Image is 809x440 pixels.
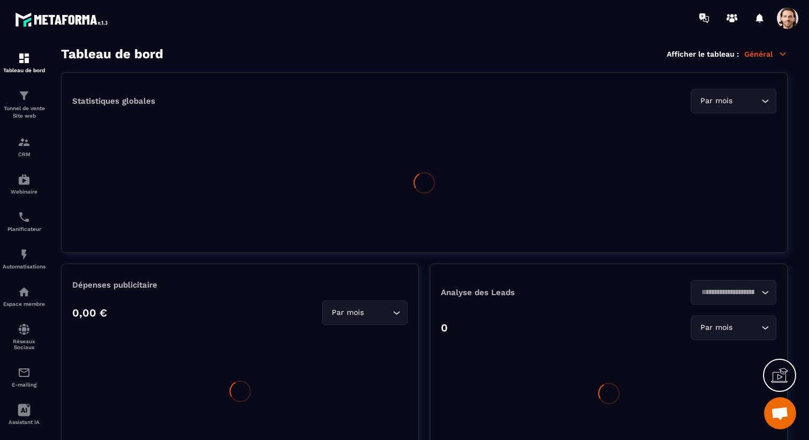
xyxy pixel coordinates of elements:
img: email [18,366,30,379]
input: Search for option [735,322,759,334]
a: automationsautomationsEspace membre [3,277,45,315]
p: 0 [441,321,448,334]
p: E-mailing [3,382,45,388]
a: formationformationCRM [3,128,45,165]
p: Statistiques globales [72,96,155,106]
input: Search for option [366,307,390,319]
img: scheduler [18,211,30,223]
img: social-network [18,323,30,336]
input: Search for option [735,95,759,107]
p: Général [744,49,788,59]
a: formationformationTableau de bord [3,44,45,81]
a: emailemailE-mailing [3,358,45,396]
span: Par mois [329,307,366,319]
div: Search for option [691,89,776,113]
span: Par mois [698,322,735,334]
p: Automatisations [3,264,45,269]
p: 0,00 € [72,306,107,319]
p: Webinaire [3,189,45,195]
img: logo [15,10,111,29]
div: Search for option [322,300,408,325]
p: Dépenses publicitaire [72,280,408,290]
div: Ouvrir le chat [764,397,796,429]
p: Analyse des Leads [441,288,609,297]
span: Par mois [698,95,735,107]
p: Tunnel de vente Site web [3,105,45,120]
a: social-networksocial-networkRéseaux Sociaux [3,315,45,358]
h3: Tableau de bord [61,47,163,61]
a: automationsautomationsWebinaire [3,165,45,203]
a: automationsautomationsAutomatisations [3,240,45,277]
p: Réseaux Sociaux [3,338,45,350]
img: automations [18,173,30,186]
img: automations [18,285,30,298]
a: formationformationTunnel de vente Site web [3,81,45,128]
div: Search for option [691,315,776,340]
img: automations [18,248,30,261]
input: Search for option [698,287,759,298]
p: Assistant IA [3,419,45,425]
p: Afficher le tableau : [667,50,739,58]
p: Planificateur [3,226,45,232]
img: formation [18,52,30,65]
p: Espace membre [3,301,45,307]
p: Tableau de bord [3,67,45,73]
div: Search for option [691,280,776,305]
img: formation [18,89,30,102]
a: Assistant IA [3,396,45,433]
p: CRM [3,151,45,157]
img: formation [18,136,30,149]
a: schedulerschedulerPlanificateur [3,203,45,240]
